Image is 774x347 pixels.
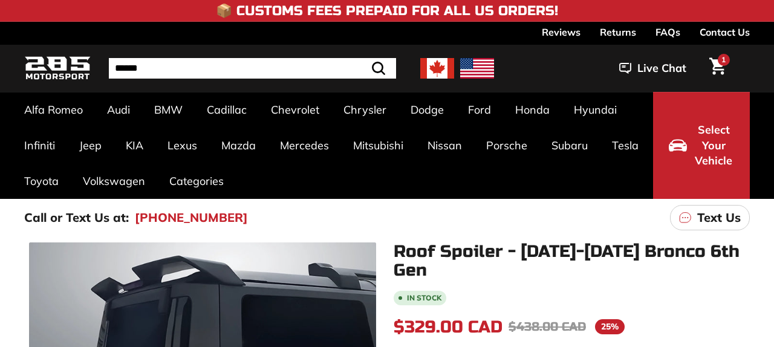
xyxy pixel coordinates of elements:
h1: Roof Spoiler - [DATE]-[DATE] Bronco 6th Gen [394,242,750,280]
a: Mitsubishi [341,128,415,163]
a: Hyundai [562,92,629,128]
a: Contact Us [700,22,750,42]
a: Alfa Romeo [12,92,95,128]
a: Dodge [398,92,456,128]
a: Cadillac [195,92,259,128]
span: 25% [595,319,625,334]
a: Returns [600,22,636,42]
a: Nissan [415,128,474,163]
a: Text Us [670,205,750,230]
a: KIA [114,128,155,163]
h4: 📦 Customs Fees Prepaid for All US Orders! [216,4,558,18]
span: Select Your Vehicle [693,122,734,169]
b: In stock [407,294,441,302]
a: FAQs [655,22,680,42]
a: Chrysler [331,92,398,128]
a: Mazda [209,128,268,163]
a: Categories [157,163,236,199]
a: [PHONE_NUMBER] [135,209,248,227]
a: BMW [142,92,195,128]
span: $438.00 CAD [509,319,586,334]
span: Live Chat [637,60,686,76]
button: Select Your Vehicle [653,92,750,199]
a: Porsche [474,128,539,163]
a: Mercedes [268,128,341,163]
a: Cart [702,48,733,89]
span: $329.00 CAD [394,317,502,337]
span: 1 [721,55,726,64]
a: Audi [95,92,142,128]
p: Text Us [697,209,741,227]
input: Search [109,58,396,79]
a: Tesla [600,128,651,163]
button: Live Chat [603,53,702,83]
a: Toyota [12,163,71,199]
a: Infiniti [12,128,67,163]
a: Subaru [539,128,600,163]
a: Ford [456,92,503,128]
a: Lexus [155,128,209,163]
img: Logo_285_Motorsport_areodynamics_components [24,54,91,83]
a: Chevrolet [259,92,331,128]
a: Volkswagen [71,163,157,199]
a: Jeep [67,128,114,163]
a: Honda [503,92,562,128]
p: Call or Text Us at: [24,209,129,227]
a: Reviews [542,22,580,42]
